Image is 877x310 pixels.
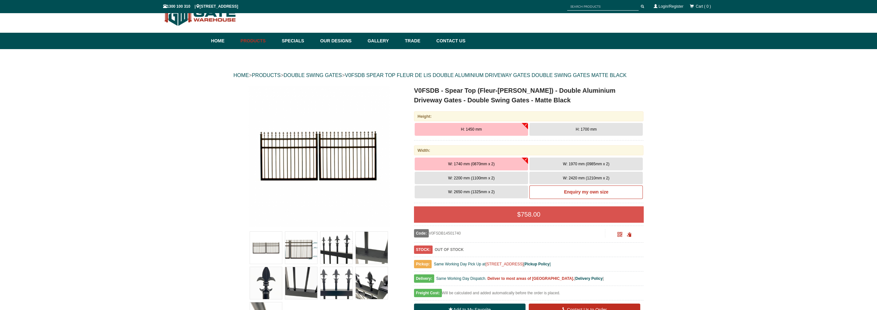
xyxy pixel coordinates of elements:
span: Code: [414,229,429,237]
div: Height: [414,111,644,121]
img: V0FSDB - Spear Top (Fleur-de-lis) - Double Aluminium Driveway Gates - Double Swing Gates - Matte ... [250,267,282,299]
button: H: 1700 mm [529,123,643,136]
img: V0FSDB - Spear Top (Fleur-de-lis) - Double Aluminium Driveway Gates - Double Swing Gates - Matte ... [285,232,317,264]
div: [ ] [414,275,644,286]
span: Same Working Day Dispatch. [436,276,486,281]
div: > > > [234,65,644,86]
a: Login/Register [658,4,683,9]
span: Click to copy the URL [626,232,631,237]
img: V0FSDB - Spear Top (Fleur-de-lis) - Double Aluminium Driveway Gates - Double Swing Gates - Matte ... [285,267,317,299]
a: Our Designs [317,33,364,49]
span: W: 2200 mm (1100mm x 2) [448,176,494,180]
a: Delivery Policy [575,276,602,281]
span: W: 1740 mm (0870mm x 2) [448,162,494,166]
button: W: 2200 mm (1100mm x 2) [415,172,528,185]
span: W: 1970 mm (0985mm x 2) [563,162,609,166]
a: Specials [278,33,317,49]
img: V0FSDB - Spear Top (Fleur-de-lis) - Double Aluminium Driveway Gates - Double Swing Gates - Matte ... [250,232,282,264]
b: Enquiry my own size [564,189,608,194]
span: Freight Cost: [414,289,442,297]
a: Pickup Policy [525,262,550,266]
span: Delivery: [414,274,434,283]
img: V0FSDB - Spear Top (Fleur-de-lis) - Double Aluminium Driveway Gates - Double Swing Gates - Matte ... [248,86,389,227]
span: H: 1450 mm [461,127,482,132]
input: SEARCH PRODUCTS [567,3,639,11]
div: Width: [414,145,644,155]
a: Click to enlarge and scan to share. [617,233,622,237]
a: PRODUCTS [252,73,281,78]
button: W: 1970 mm (0985mm x 2) [529,158,643,170]
div: Will be calculated and added automatically before the order is placed. [414,289,644,300]
a: HOME [234,73,249,78]
a: Products [237,33,279,49]
a: Trade [401,33,433,49]
span: 758.00 [521,211,540,218]
span: Cart ( 0 ) [696,4,711,9]
a: Contact Us [433,33,466,49]
button: W: 2420 mm (1210mm x 2) [529,172,643,185]
button: W: 1740 mm (0870mm x 2) [415,158,528,170]
a: DOUBLE SWING GATES [284,73,342,78]
a: Gallery [364,33,401,49]
img: V0FSDB - Spear Top (Fleur-de-lis) - Double Aluminium Driveway Gates - Double Swing Gates - Matte ... [320,232,352,264]
a: Home [211,33,237,49]
span: STOCK: [414,245,433,254]
span: Pickup: [414,260,432,268]
a: V0FSDB - Spear Top (Fleur-de-lis) - Double Aluminium Driveway Gates - Double Swing Gates - Matte ... [234,86,404,227]
button: H: 1450 mm [415,123,528,136]
div: V0FSDB14501740 [414,229,605,237]
img: V0FSDB - Spear Top (Fleur-de-lis) - Double Aluminium Driveway Gates - Double Swing Gates - Matte ... [320,267,352,299]
a: Enquiry my own size [529,185,643,199]
h1: V0FSDB - Spear Top (Fleur-[PERSON_NAME]) - Double Aluminium Driveway Gates - Double Swing Gates -... [414,86,644,105]
a: [STREET_ADDRESS] [485,262,524,266]
img: V0FSDB - Spear Top (Fleur-de-lis) - Double Aluminium Driveway Gates - Double Swing Gates - Matte ... [356,232,388,264]
span: Same Working Day Pick Up at [ ] [434,262,551,266]
span: 1300 100 310 | [STREET_ADDRESS] [163,4,238,9]
span: W: 2650 mm (1325mm x 2) [448,190,494,194]
b: Deliver to most areas of [GEOGRAPHIC_DATA]. [487,276,574,281]
span: H: 1700 mm [576,127,597,132]
span: W: 2420 mm (1210mm x 2) [563,176,609,180]
img: V0FSDB - Spear Top (Fleur-de-lis) - Double Aluminium Driveway Gates - Double Swing Gates - Matte ... [356,267,388,299]
a: V0FSDB SPEAR TOP FLEUR DE LIS DOUBLE ALUMINIUM DRIVEWAY GATES DOUBLE SWING GATES MATTE BLACK [345,73,626,78]
button: W: 2650 mm (1325mm x 2) [415,185,528,198]
div: $ [414,206,644,222]
b: OUT OF STOCK [434,247,463,252]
